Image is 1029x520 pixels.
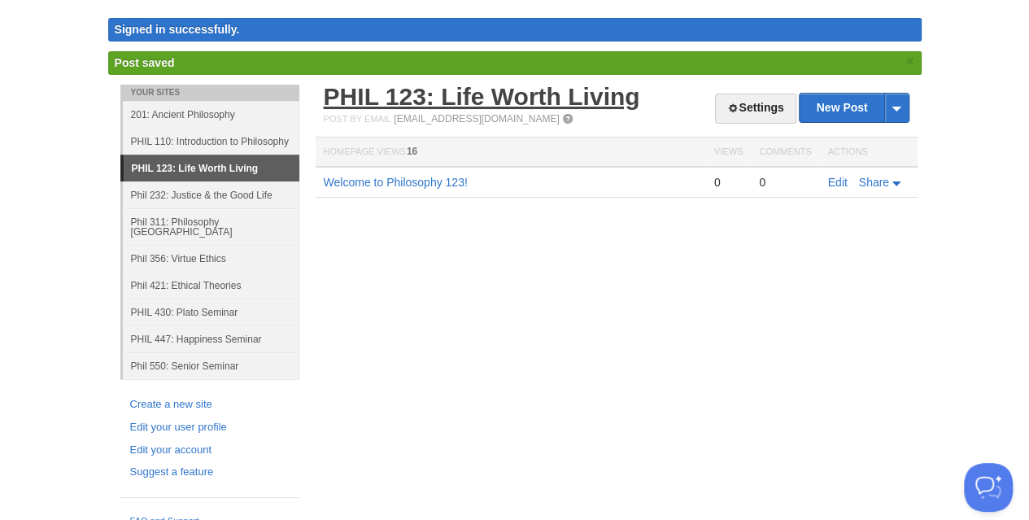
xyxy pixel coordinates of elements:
th: Comments [751,138,819,168]
span: Share [859,176,889,189]
th: Actions [820,138,918,168]
a: Phil 232: Justice & the Good Life [123,181,299,208]
a: PHIL 447: Happiness Seminar [123,326,299,352]
a: Edit your user profile [130,419,290,436]
span: 16 [407,146,417,157]
a: New Post [800,94,908,122]
li: Your Sites [120,85,299,101]
iframe: Help Scout Beacon - Open [964,463,1013,512]
a: 201: Ancient Philosophy [123,101,299,128]
a: Create a new site [130,396,290,413]
a: PHIL 430: Plato Seminar [123,299,299,326]
div: Signed in successfully. [108,18,922,42]
a: PHIL 123: Life Worth Living [124,155,299,181]
span: Post by Email [324,114,391,124]
a: Phil 550: Senior Seminar [123,352,299,379]
a: × [903,51,918,72]
th: Homepage Views [316,138,706,168]
a: Phil 421: Ethical Theories [123,272,299,299]
div: 0 [759,175,811,190]
div: 0 [714,175,743,190]
a: Welcome to Philosophy 123! [324,176,468,189]
a: Phil 356: Virtue Ethics [123,245,299,272]
th: Views [706,138,751,168]
a: Edit [828,176,848,189]
a: Settings [715,94,796,124]
a: Edit your account [130,442,290,459]
span: Post saved [115,56,175,69]
a: PHIL 123: Life Worth Living [324,83,640,110]
a: Phil 311: Philosophy [GEOGRAPHIC_DATA] [123,208,299,245]
a: [EMAIL_ADDRESS][DOMAIN_NAME] [394,113,559,125]
a: Suggest a feature [130,464,290,481]
a: PHIL 110: Introduction to Philosophy [123,128,299,155]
